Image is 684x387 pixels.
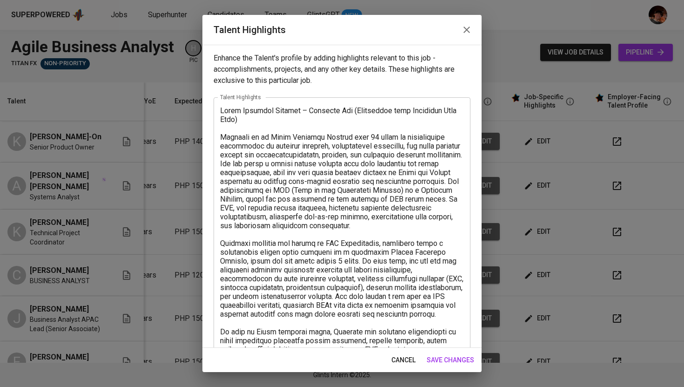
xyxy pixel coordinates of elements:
span: cancel [391,354,416,366]
p: Enhance the Talent's profile by adding highlights relevant to this job - accomplishments, project... [214,53,470,86]
button: save changes [423,352,478,369]
h2: Talent Highlights [214,22,470,37]
button: cancel [388,352,419,369]
span: save changes [427,354,474,366]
